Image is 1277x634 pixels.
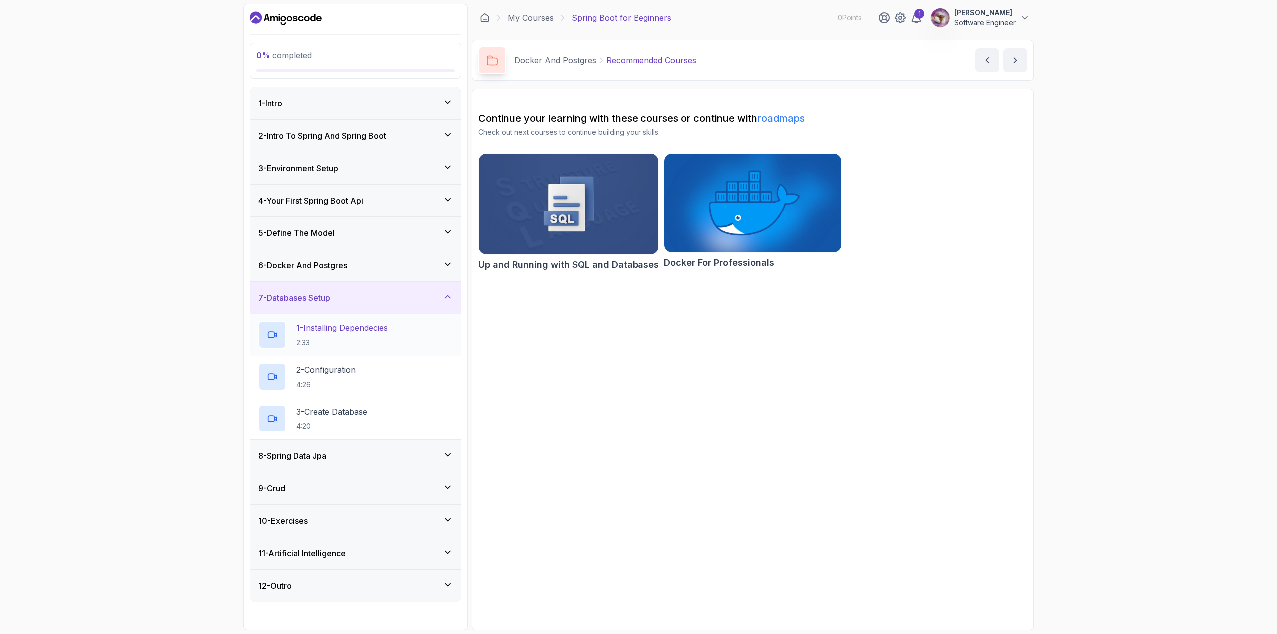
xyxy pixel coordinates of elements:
button: 2-Configuration4:26 [258,363,453,391]
p: [PERSON_NAME] [954,8,1016,18]
h3: 12 - Outro [258,580,292,592]
p: 4:26 [296,380,356,390]
button: 1-Installing Dependecies2:33 [258,321,453,349]
a: roadmaps [757,112,805,124]
img: Docker For Professionals card [664,154,841,252]
h3: 8 - Spring Data Jpa [258,450,326,462]
h2: Up and Running with SQL and Databases [478,258,659,272]
p: Check out next courses to continue building your skills. [478,127,1027,137]
h3: 1 - Intro [258,97,282,109]
a: Up and Running with SQL and Databases cardUp and Running with SQL and Databases [478,153,659,272]
h2: Docker For Professionals [664,256,774,270]
p: Docker And Postgres [514,54,596,66]
p: Software Engineer [954,18,1016,28]
img: Up and Running with SQL and Databases card [479,154,658,254]
button: 8-Spring Data Jpa [250,440,461,472]
a: My Courses [508,12,554,24]
a: Docker For Professionals cardDocker For Professionals [664,153,842,270]
h2: Continue your learning with these courses or continue with [478,111,1027,125]
h3: 6 - Docker And Postgres [258,259,347,271]
span: completed [256,50,312,60]
button: previous content [975,48,999,72]
button: 2-Intro To Spring And Spring Boot [250,120,461,152]
p: 1 - Installing Dependecies [296,322,388,334]
button: 11-Artificial Intelligence [250,537,461,569]
button: 4-Your First Spring Boot Api [250,185,461,216]
button: 6-Docker And Postgres [250,249,461,281]
p: 4:20 [296,422,367,431]
h3: 10 - Exercises [258,515,308,527]
span: 0 % [256,50,270,60]
button: 1-Intro [250,87,461,119]
p: 3 - Create Database [296,406,367,418]
button: next content [1003,48,1027,72]
p: 2:33 [296,338,388,348]
h3: 4 - Your First Spring Boot Api [258,195,363,207]
h3: 3 - Environment Setup [258,162,338,174]
button: 7-Databases Setup [250,282,461,314]
button: 9-Crud [250,472,461,504]
button: 5-Define The Model [250,217,461,249]
a: 1 [910,12,922,24]
button: 12-Outro [250,570,461,602]
a: Dashboard [480,13,490,23]
h3: 2 - Intro To Spring And Spring Boot [258,130,386,142]
button: user profile image[PERSON_NAME]Software Engineer [930,8,1030,28]
button: 3-Environment Setup [250,152,461,184]
img: user profile image [931,8,950,27]
p: 2 - Configuration [296,364,356,376]
h3: 5 - Define The Model [258,227,335,239]
h3: 11 - Artificial Intelligence [258,547,346,559]
h3: 7 - Databases Setup [258,292,330,304]
button: 3-Create Database4:20 [258,405,453,432]
p: Spring Boot for Beginners [572,12,671,24]
button: 10-Exercises [250,505,461,537]
p: Recommended Courses [606,54,696,66]
p: 0 Points [838,13,862,23]
a: Dashboard [250,10,322,26]
h3: 9 - Crud [258,482,285,494]
div: 1 [914,9,924,19]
